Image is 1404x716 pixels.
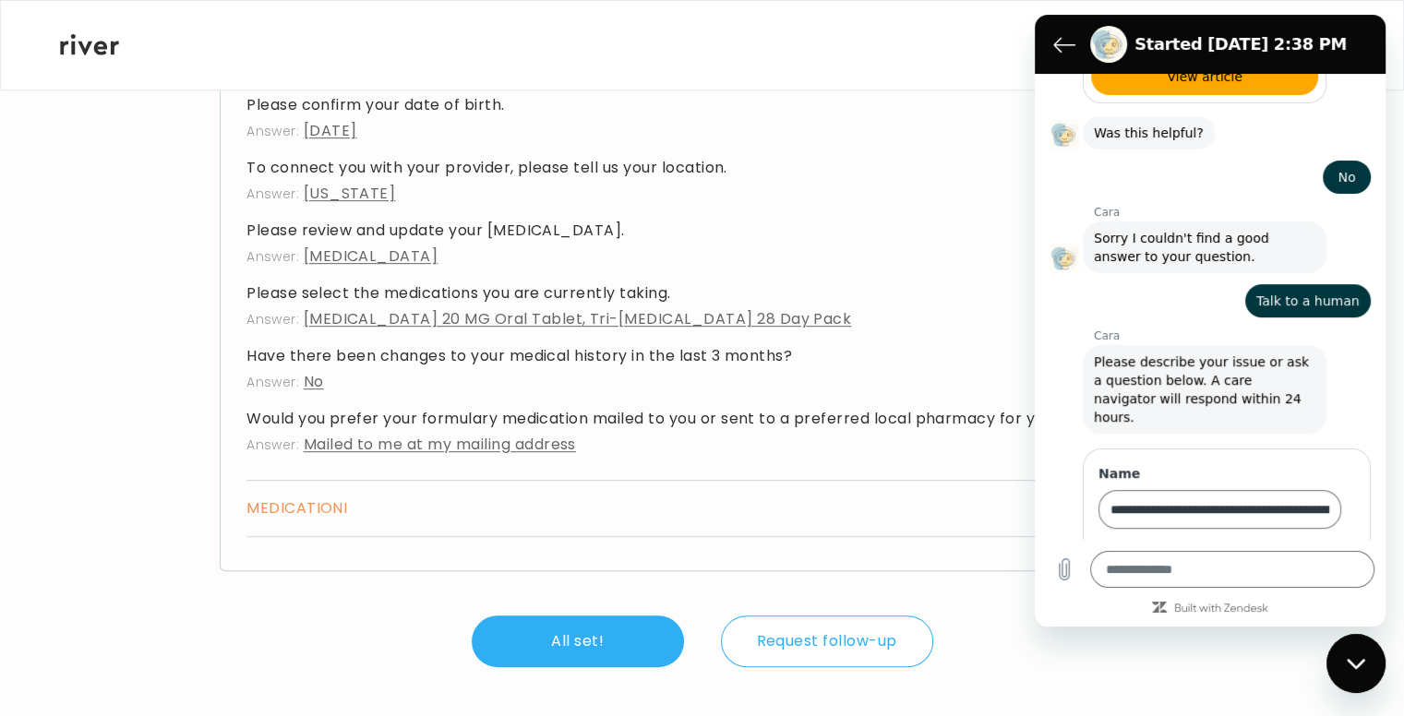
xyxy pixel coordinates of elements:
h3: MEDICATION I [246,495,347,521]
span: Answer: [246,436,299,454]
span: Mailed to me at my mailing address [304,434,576,455]
iframe: Button to launch messaging window, conversation in progress [1326,634,1386,693]
span: No [304,371,324,392]
button: Request follow-up [721,615,933,667]
span: Answer: [246,373,299,391]
h4: To connect you with your provider, please tell us your location. [246,155,1158,181]
h4: Please select the medications you are currently taking. [246,280,1158,306]
span: Answer: [246,122,299,140]
iframe: Messaging window [1035,15,1386,626]
span: Answer: [246,310,299,328]
span: [DATE] [304,120,357,141]
button: All set! [472,615,684,667]
span: [US_STATE] [304,183,396,204]
h4: Have there been changes to your medical history in the last 3 months? [246,343,1158,369]
span: [MEDICAL_DATA] 20 MG Oral Tablet, Tri-[MEDICAL_DATA] 28 Day Pack [304,308,852,329]
span: Answer: [246,247,299,266]
h4: Would you prefer your formulary medication mailed to you or sent to a preferred local pharmacy fo... [246,406,1158,432]
h4: Please review and update your [MEDICAL_DATA]. [246,218,1158,244]
span: Answer: [246,185,299,203]
h4: Please confirm your date of birth. [246,92,1158,118]
span: [MEDICAL_DATA] [304,245,438,267]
